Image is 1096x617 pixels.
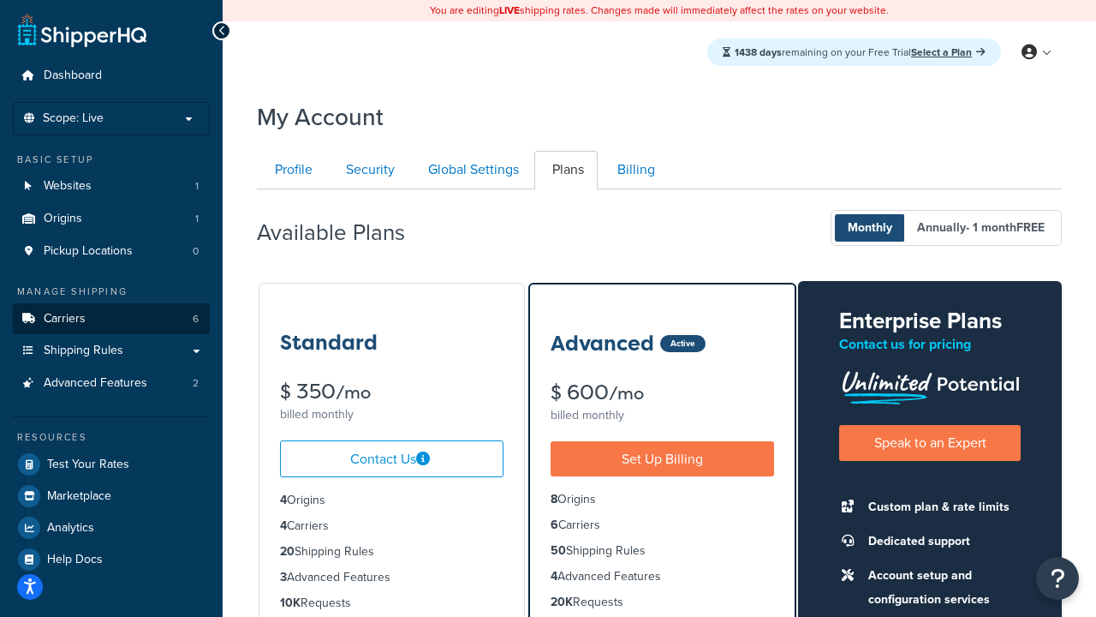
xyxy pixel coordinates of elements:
div: Resources [13,430,210,445]
a: Contact Us [280,440,503,477]
a: Origins 1 [13,203,210,235]
b: FREE [1016,219,1045,237]
span: Carriers [44,312,86,326]
span: 2 [193,376,199,391]
p: Contact us for pricing [839,332,1021,356]
li: Account setup and configuration services [860,564,1021,612]
li: Advanced Features [551,567,774,586]
small: /mo [336,380,371,404]
li: Carriers [13,303,210,335]
span: - 1 month [966,219,1045,237]
a: Websites 1 [13,171,210,202]
strong: 20K [551,593,573,611]
li: Dedicated support [860,530,1021,554]
div: billed monthly [280,403,503,427]
h2: Enterprise Plans [839,308,1021,333]
li: Requests [280,594,503,613]
span: Pickup Locations [44,244,133,259]
li: Pickup Locations [13,236,210,267]
a: ShipperHQ Home [18,13,146,47]
strong: 10K [280,594,301,612]
img: Unlimited Potential [839,365,1021,404]
small: /mo [609,381,644,405]
span: Marketplace [47,489,111,504]
li: Requests [551,593,774,612]
a: Help Docs [13,544,210,575]
a: Plans [534,151,598,189]
a: Global Settings [410,151,533,189]
strong: 4 [280,491,287,509]
div: Manage Shipping [13,285,210,299]
h3: Advanced [551,332,654,355]
li: Origins [280,491,503,510]
span: Annually [904,214,1057,242]
span: 1 [195,212,199,226]
strong: 3 [280,568,287,586]
strong: 4 [280,517,287,535]
span: Test Your Rates [47,458,129,472]
strong: 1438 days [735,45,782,60]
h1: My Account [257,100,384,134]
li: Advanced Features [280,568,503,587]
strong: 8 [551,490,557,508]
div: $ 350 [280,381,503,403]
a: Set Up Billing [551,441,774,476]
span: Monthly [835,214,905,242]
a: Billing [599,151,669,189]
a: Security [328,151,408,189]
a: Test Your Rates [13,449,210,480]
span: Shipping Rules [44,344,123,358]
a: Marketplace [13,481,210,512]
a: Advanced Features 2 [13,368,210,399]
button: Open Resource Center [1036,557,1079,600]
a: Shipping Rules [13,335,210,367]
span: 6 [193,312,199,326]
h3: Standard [280,332,378,354]
span: Analytics [47,521,94,536]
span: Help Docs [47,553,103,567]
a: Carriers 6 [13,303,210,335]
li: Carriers [280,517,503,536]
span: Advanced Features [44,376,147,391]
span: Origins [44,212,82,226]
li: Shipping Rules [280,542,503,561]
a: Select a Plan [911,45,986,60]
a: Speak to an Expert [839,425,1021,460]
li: Websites [13,171,210,202]
div: Basic Setup [13,153,210,167]
a: Dashboard [13,60,210,92]
strong: 50 [551,542,566,560]
li: Custom plan & rate limits [860,495,1021,519]
li: Carriers [551,516,774,535]
button: Monthly Annually- 1 monthFREE [831,210,1062,246]
span: Websites [44,179,92,194]
strong: 4 [551,567,557,585]
li: Origins [551,490,774,509]
b: LIVE [499,3,520,18]
a: Analytics [13,512,210,543]
span: Dashboard [44,69,102,83]
div: $ 600 [551,382,774,404]
span: 0 [193,244,199,259]
span: Scope: Live [43,111,104,126]
div: Active [660,335,706,352]
li: Origins [13,203,210,235]
span: 1 [195,179,199,194]
div: remaining on your Free Trial [707,39,1001,66]
a: Profile [257,151,326,189]
h2: Available Plans [257,220,431,245]
strong: 6 [551,516,558,534]
li: Shipping Rules [551,542,774,560]
strong: 20 [280,542,295,560]
div: billed monthly [551,404,774,428]
a: Pickup Locations 0 [13,236,210,267]
li: Advanced Features [13,368,210,399]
